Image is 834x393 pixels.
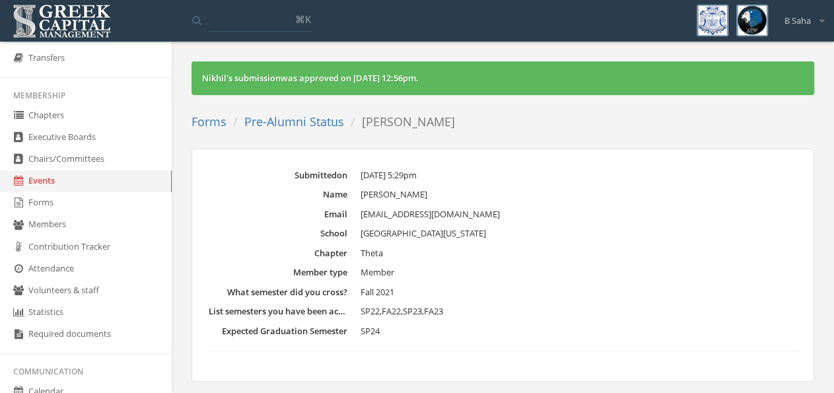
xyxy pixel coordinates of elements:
[295,13,311,26] span: ⌘K
[209,188,347,201] dt: Name
[361,208,797,221] dd: [EMAIL_ADDRESS][DOMAIN_NAME]
[361,325,380,337] span: SP24
[191,114,226,129] a: Forms
[344,114,455,131] li: [PERSON_NAME]
[209,227,347,240] dt: School
[209,266,347,279] dt: Member type
[361,169,417,181] span: [DATE] 5:29pm
[202,72,804,85] div: Nikhil 's submission was approved on .
[244,114,344,129] a: Pre-Alumni Status
[209,247,347,260] dt: Chapter
[209,286,347,299] dt: What semester did you cross?
[209,305,347,318] dt: List semesters you have been active. (Ex. FA14,SP15,FA15,SP16)
[776,5,824,27] div: B Saha
[209,169,347,182] dt: Submitted on
[361,266,797,279] dd: Member
[353,72,416,84] span: [DATE] 12:56pm
[361,227,797,240] dd: [GEOGRAPHIC_DATA][US_STATE]
[361,188,797,201] dd: [PERSON_NAME]
[209,325,347,338] dt: Expected Graduation Semester
[361,305,443,317] span: SP22,FA22,SP23,FA23
[209,208,347,221] dt: Email
[784,15,811,27] span: B Saha
[361,247,797,260] dd: Theta
[361,286,394,298] span: Fall 2021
